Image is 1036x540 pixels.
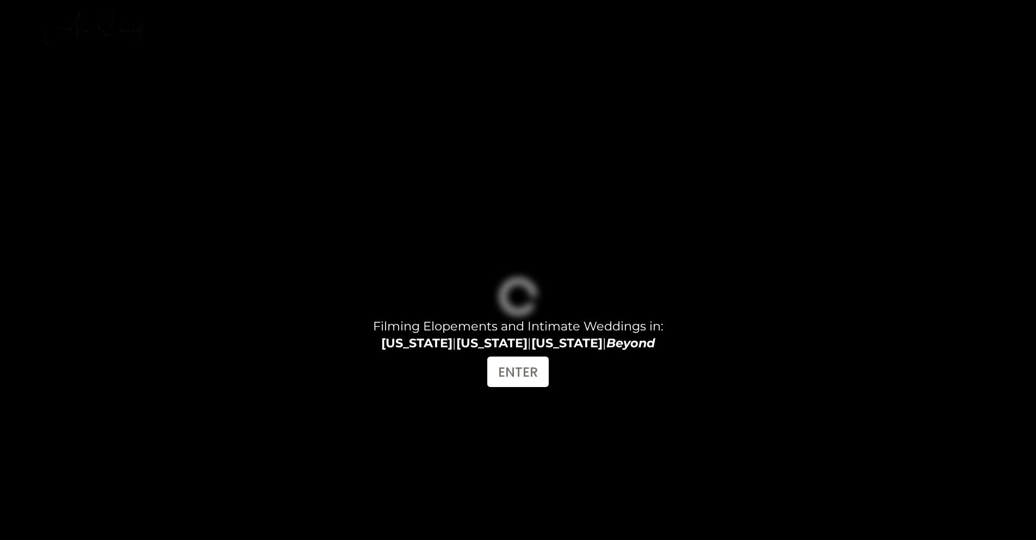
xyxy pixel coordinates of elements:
[381,335,452,351] strong: [US_STATE]
[606,335,655,351] em: Beyond
[718,10,752,24] a: HOME
[41,8,150,26] a: Alex Kennedy Films
[41,8,150,52] img: Alex Kennedy Films
[487,357,549,388] a: ENTER
[921,10,995,24] a: INVESTMENT
[339,318,697,351] h4: Filming Elopements and Intimate Weddings in: | | |
[531,335,603,351] strong: [US_STATE]
[865,10,899,24] a: FILMS
[773,10,843,24] a: EXPERIENCE
[456,335,528,351] strong: [US_STATE]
